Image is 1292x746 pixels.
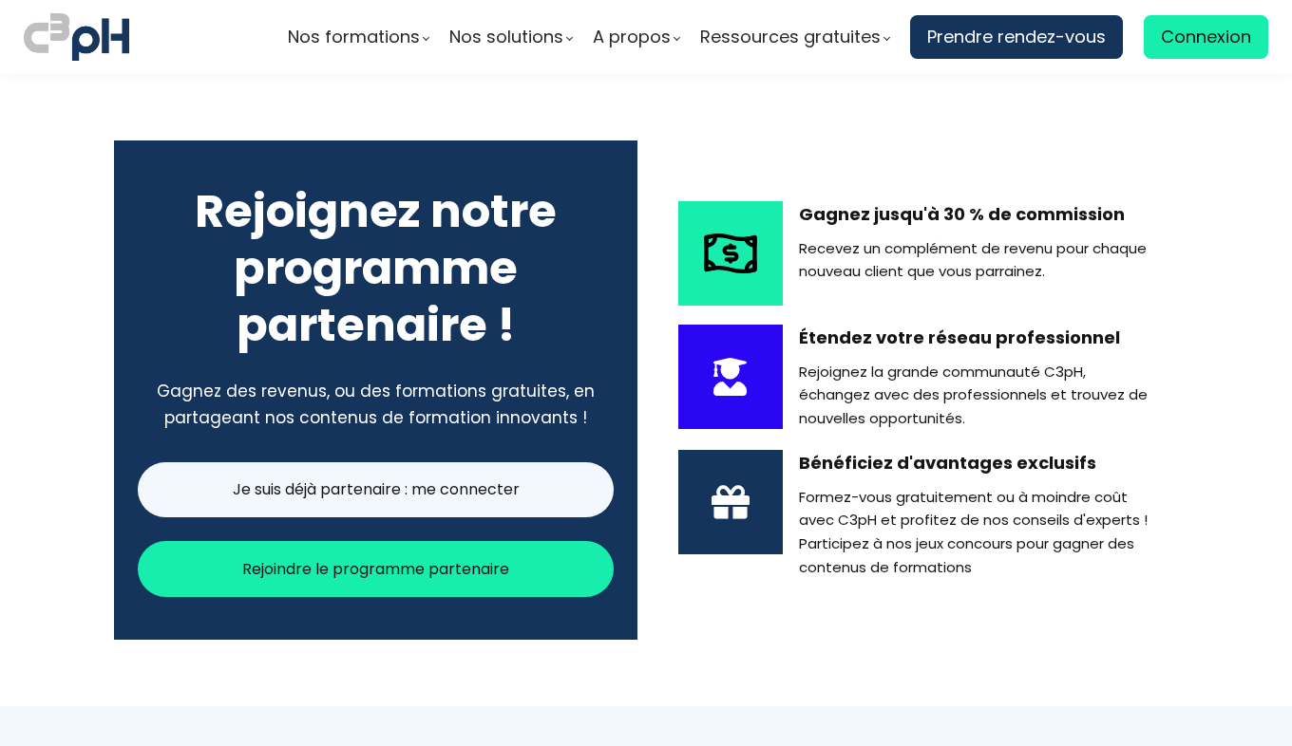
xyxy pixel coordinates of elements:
[799,201,1154,228] h4: Gagnez jusqu'à 30 % de commission
[700,23,881,51] span: Ressources gratuites
[138,541,614,597] button: Rejoindre le programme partenaire
[242,557,509,581] p: Rejoindre le programme partenaire
[910,15,1123,59] a: Prendre rendez-vous
[593,23,671,51] span: A propos
[24,9,129,65] img: logo C3PH
[138,378,614,431] p: Gagnez des revenus, ou des formations gratuites, en partageant nos contenus de formation innovants !
[1144,15,1268,59] a: Connexion
[233,477,520,501] span: Je suis déjà partenaire : me connecter
[195,179,557,357] strong: Rejoignez notre programme partenaire !
[927,23,1106,51] span: Prendre rendez-vous
[288,23,420,51] span: Nos formations
[9,704,203,746] iframe: chat widget
[799,361,1154,431] div: Rejoignez la grande communauté C3pH, échangez avec des professionnels et trouvez de nouvelles opp...
[799,486,1154,580] div: Formez-vous gratuitement ou à moindre coût avec C3pH et profitez de nos conseils d'experts ! Part...
[1161,23,1251,51] span: Connexion
[799,450,1154,476] h4: Bénéficiez d'avantages exclusifs
[138,462,614,517] button: Je suis déjà partenaire : me connecter
[799,237,1154,285] div: Recevez un complément de revenu pour chaque nouveau client que vous parrainez.
[799,325,1154,351] h4: Étendez votre réseau professionnel
[449,23,563,51] span: Nos solutions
